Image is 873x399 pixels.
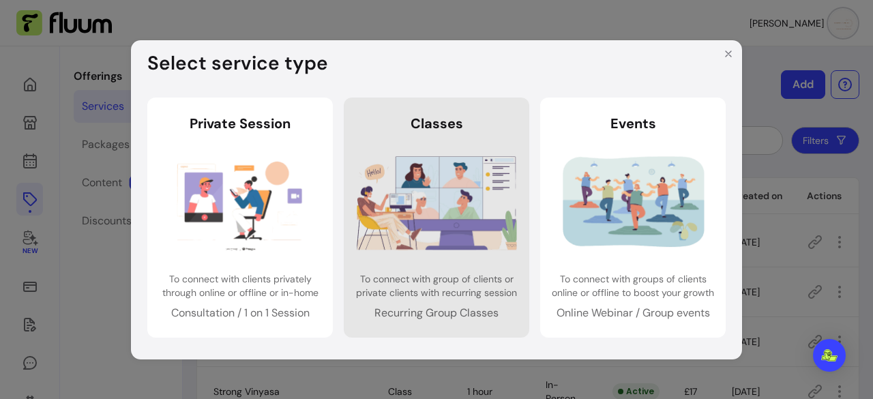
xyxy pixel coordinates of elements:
[158,305,322,321] p: Consultation / 1 on 1 Session
[357,149,517,256] img: Classes
[553,149,713,256] img: Events
[551,305,715,321] p: Online Webinar / Group events
[551,114,715,133] header: Events
[355,272,518,299] p: To connect with group of clients or private clients with recurring session
[160,149,321,256] img: Private Session
[158,114,322,133] header: Private Session
[147,98,333,338] a: Private SessionTo connect with clients privately through online or offline or in-homeConsultation...
[551,272,715,299] p: To connect with groups of clients online or offline to boost your growth
[344,98,529,338] a: ClassesTo connect with group of clients or private clients with recurring sessionRecurring Group ...
[813,339,846,372] div: Open Intercom Messenger
[355,114,518,133] header: Classes
[540,98,726,338] a: EventsTo connect with groups of clients online or offline to boost your growthOnline Webinar / Gr...
[131,40,742,87] header: Select service type
[355,305,518,321] p: Recurring Group Classes
[158,272,322,299] p: To connect with clients privately through online or offline or in-home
